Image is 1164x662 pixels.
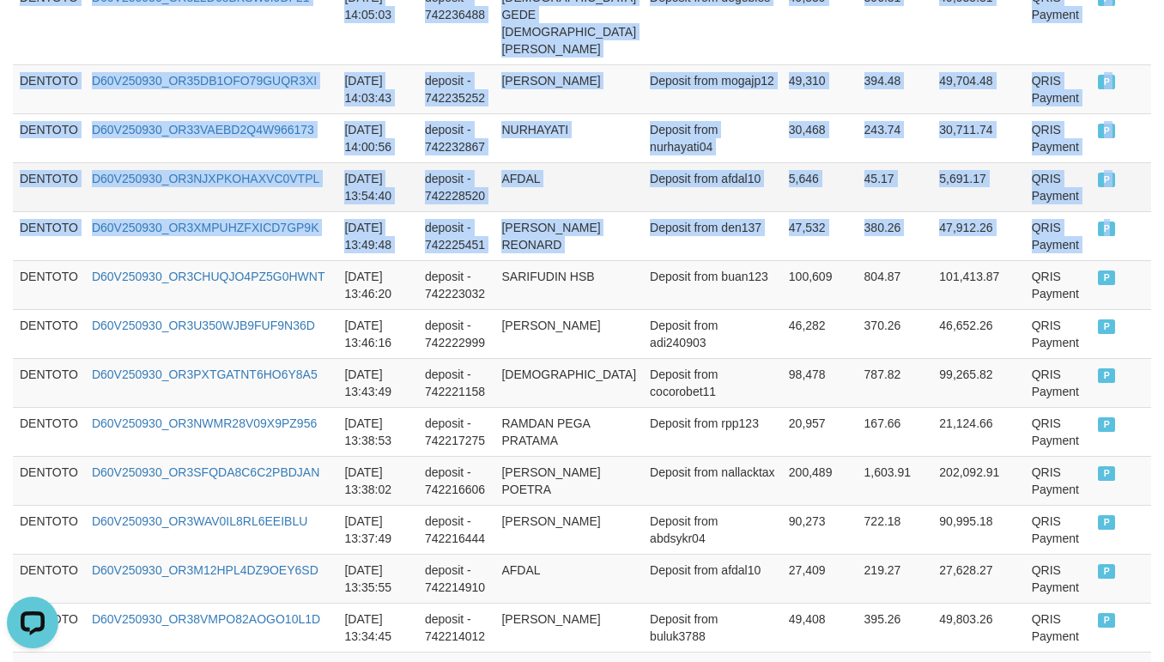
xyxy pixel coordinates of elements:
[643,113,782,162] td: Deposit from nurhayati04
[643,309,782,358] td: Deposit from adi240903
[92,612,320,626] a: D60V250930_OR38VMPO82AOGO10L1D
[1025,64,1092,113] td: QRIS Payment
[782,603,858,652] td: 49,408
[932,603,1024,652] td: 49,803.26
[932,64,1024,113] td: 49,704.48
[494,603,643,652] td: [PERSON_NAME]
[1025,309,1092,358] td: QRIS Payment
[13,260,85,309] td: DENTOTO
[932,554,1024,603] td: 27,628.27
[494,113,643,162] td: NURHAYATI
[1098,173,1115,187] span: PAID
[1025,211,1092,260] td: QRIS Payment
[858,407,933,456] td: 167.66
[13,407,85,456] td: DENTOTO
[92,465,319,479] a: D60V250930_OR3SFQDA8C6C2PBDJAN
[92,416,317,430] a: D60V250930_OR3NWMR28V09X9PZ956
[337,260,418,309] td: [DATE] 13:46:20
[1098,270,1115,285] span: PAID
[858,64,933,113] td: 394.48
[1098,466,1115,481] span: PAID
[858,309,933,358] td: 370.26
[932,162,1024,211] td: 5,691.17
[858,358,933,407] td: 787.82
[858,603,933,652] td: 395.26
[494,407,643,456] td: RAMDAN PEGA PRATAMA
[782,113,858,162] td: 30,468
[932,211,1024,260] td: 47,912.26
[782,162,858,211] td: 5,646
[337,113,418,162] td: [DATE] 14:00:56
[13,456,85,505] td: DENTOTO
[418,64,494,113] td: deposit - 742235252
[1025,407,1092,456] td: QRIS Payment
[782,554,858,603] td: 27,409
[932,260,1024,309] td: 101,413.87
[337,358,418,407] td: [DATE] 13:43:49
[1025,456,1092,505] td: QRIS Payment
[13,211,85,260] td: DENTOTO
[92,123,314,137] a: D60V250930_OR33VAEBD2Q4W966173
[858,260,933,309] td: 804.87
[932,407,1024,456] td: 21,124.66
[418,162,494,211] td: deposit - 742228520
[92,367,318,381] a: D60V250930_OR3PXTGATNT6HO6Y8A5
[1025,358,1092,407] td: QRIS Payment
[782,407,858,456] td: 20,957
[13,358,85,407] td: DENTOTO
[643,358,782,407] td: Deposit from cocorobet11
[858,211,933,260] td: 380.26
[858,505,933,554] td: 722.18
[494,358,643,407] td: [DEMOGRAPHIC_DATA]
[92,172,319,185] a: D60V250930_OR3NJXPKOHAXVC0VTPL
[1025,554,1092,603] td: QRIS Payment
[13,505,85,554] td: DENTOTO
[932,505,1024,554] td: 90,995.18
[418,260,494,309] td: deposit - 742223032
[418,456,494,505] td: deposit - 742216606
[494,554,643,603] td: AFDAL
[92,270,325,283] a: D60V250930_OR3CHUQJO4PZ5G0HWNT
[858,113,933,162] td: 243.74
[1025,505,1092,554] td: QRIS Payment
[643,554,782,603] td: Deposit from afdal10
[782,260,858,309] td: 100,609
[337,554,418,603] td: [DATE] 13:35:55
[1098,368,1115,383] span: PAID
[337,603,418,652] td: [DATE] 13:34:45
[1098,564,1115,579] span: PAID
[418,554,494,603] td: deposit - 742214910
[92,563,318,577] a: D60V250930_OR3M12HPL4DZ9OEY6SD
[782,211,858,260] td: 47,532
[337,309,418,358] td: [DATE] 13:46:16
[92,74,317,88] a: D60V250930_OR35DB1OFO79GUQR3XI
[782,309,858,358] td: 46,282
[418,211,494,260] td: deposit - 742225451
[494,309,643,358] td: [PERSON_NAME]
[1098,417,1115,432] span: PAID
[337,64,418,113] td: [DATE] 14:03:43
[92,221,319,234] a: D60V250930_OR3XMPUHZFXICD7GP9K
[92,319,315,332] a: D60V250930_OR3U350WJB9FUF9N36D
[494,64,643,113] td: [PERSON_NAME]
[337,162,418,211] td: [DATE] 13:54:40
[858,456,933,505] td: 1,603.91
[494,162,643,211] td: AFDAL
[643,64,782,113] td: Deposit from mogajp12
[643,505,782,554] td: Deposit from abdsykr04
[418,505,494,554] td: deposit - 742216444
[13,64,85,113] td: DENTOTO
[418,309,494,358] td: deposit - 742222999
[337,211,418,260] td: [DATE] 13:49:48
[494,456,643,505] td: [PERSON_NAME] POETRA
[7,7,58,58] button: Open LiveChat chat widget
[1025,162,1092,211] td: QRIS Payment
[643,407,782,456] td: Deposit from rpp123
[782,358,858,407] td: 98,478
[337,456,418,505] td: [DATE] 13:38:02
[1098,75,1115,89] span: PAID
[1098,613,1115,628] span: PAID
[418,113,494,162] td: deposit - 742232867
[494,211,643,260] td: [PERSON_NAME] REONARD
[1098,124,1115,138] span: PAID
